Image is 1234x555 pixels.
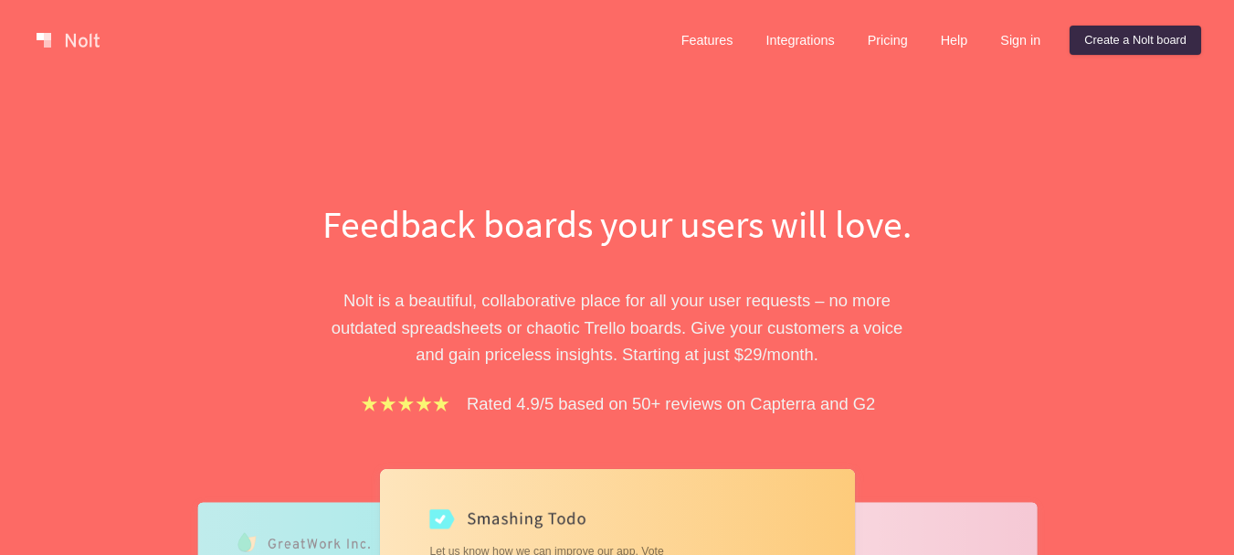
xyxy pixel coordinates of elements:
h1: Feedback boards your users will love. [302,197,933,251]
a: Integrations [751,26,849,55]
a: Create a Nolt board [1070,26,1201,55]
a: Help [926,26,983,55]
p: Nolt is a beautiful, collaborative place for all your user requests – no more outdated spreadshee... [302,287,933,368]
p: Rated 4.9/5 based on 50+ reviews on Capterra and G2 [467,390,875,417]
a: Features [667,26,748,55]
a: Sign in [986,26,1055,55]
img: stars.b067e34983.png [359,393,452,414]
a: Pricing [853,26,923,55]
